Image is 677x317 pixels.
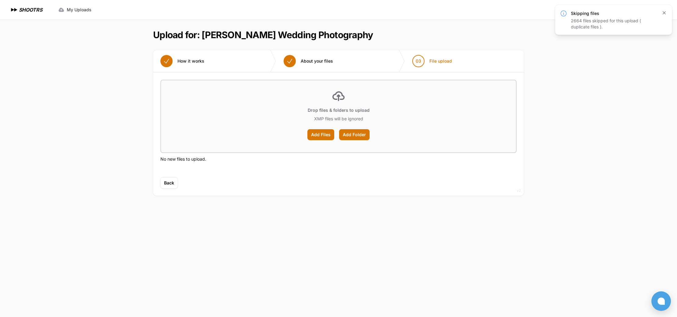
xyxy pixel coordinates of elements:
[301,58,333,64] span: About your files
[164,180,174,186] span: Back
[55,4,95,15] a: My Uploads
[177,58,204,64] span: How it works
[429,58,452,64] span: File upload
[307,129,334,140] label: Add Files
[67,7,91,13] span: My Uploads
[571,18,657,30] div: 2664 files skipped for this upload ( duplicate files ).
[160,177,178,188] button: Back
[416,58,421,64] span: 03
[19,6,42,13] h1: SHOOTRS
[339,129,370,140] label: Add Folder
[160,155,517,163] p: No new files to upload.
[571,10,657,16] h3: Skipping files
[153,50,212,72] button: How it works
[651,291,671,311] button: Open chat window
[308,107,370,113] p: Drop files & folders to upload
[517,187,521,194] div: v2
[276,50,340,72] button: About your files
[10,6,42,13] a: SHOOTRS SHOOTRS
[153,29,373,40] h1: Upload for: [PERSON_NAME] Wedding Photography
[405,50,459,72] button: 03 File upload
[314,116,363,122] p: XMP files will be ignored
[10,6,19,13] img: SHOOTRS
